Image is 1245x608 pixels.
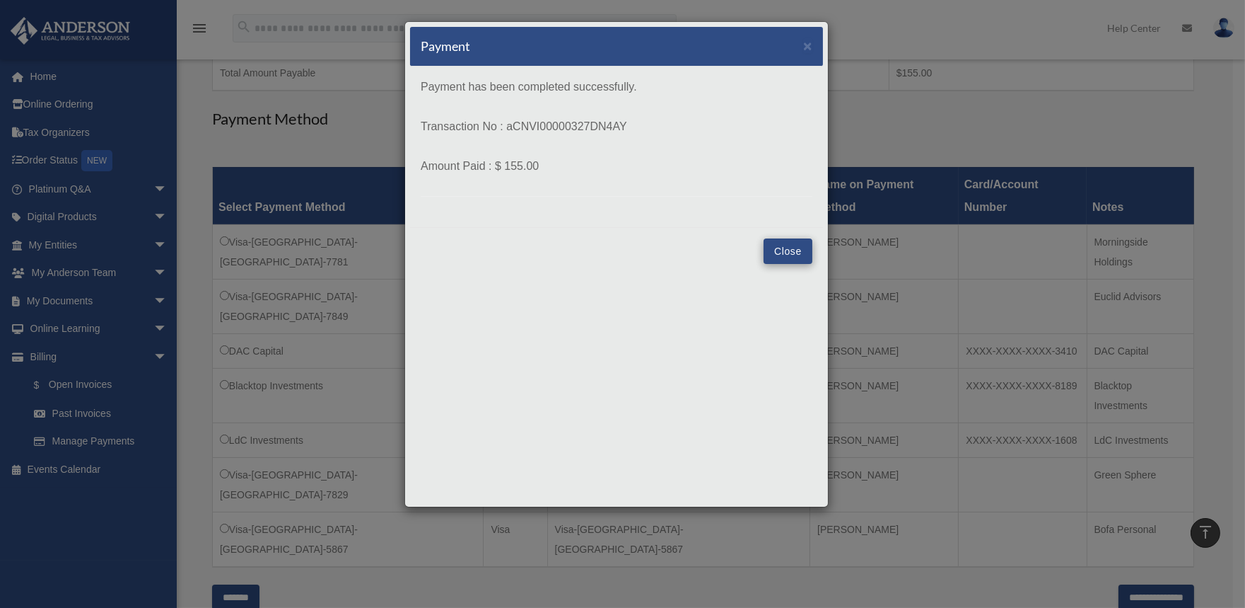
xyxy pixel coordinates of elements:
button: Close [803,38,812,53]
button: Close [764,239,812,264]
p: Amount Paid : $ 155.00 [421,156,812,176]
span: × [803,38,812,54]
h5: Payment [421,38,470,55]
p: Transaction No : aCNVI00000327DN4AY [421,117,812,137]
p: Payment has been completed successfully. [421,77,812,97]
